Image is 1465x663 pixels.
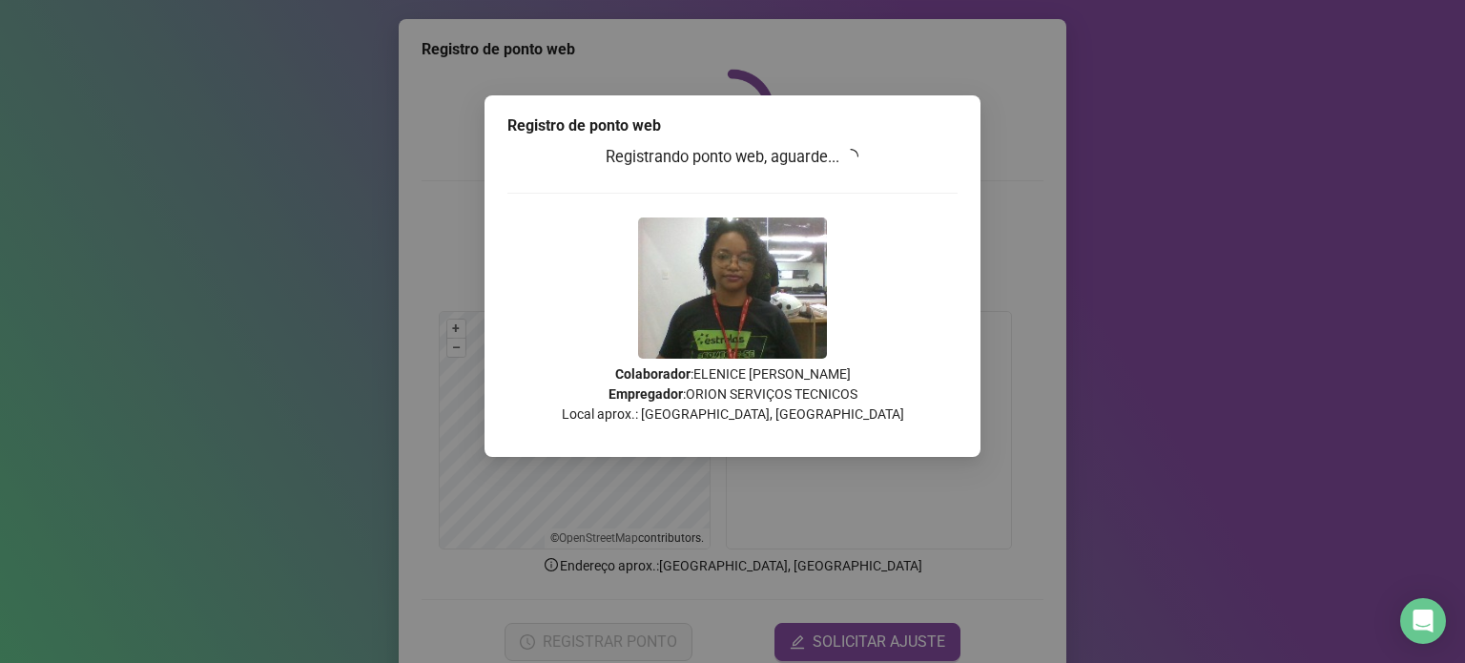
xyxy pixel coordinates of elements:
[615,366,691,382] strong: Colaborador
[843,148,860,165] span: loading
[609,386,683,402] strong: Empregador
[638,218,827,359] img: 2Q==
[1400,598,1446,644] div: Open Intercom Messenger
[507,114,958,137] div: Registro de ponto web
[507,145,958,170] h3: Registrando ponto web, aguarde...
[507,364,958,425] p: : ELENICE [PERSON_NAME] : ORION SERVIÇOS TECNICOS Local aprox.: [GEOGRAPHIC_DATA], [GEOGRAPHIC_DATA]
